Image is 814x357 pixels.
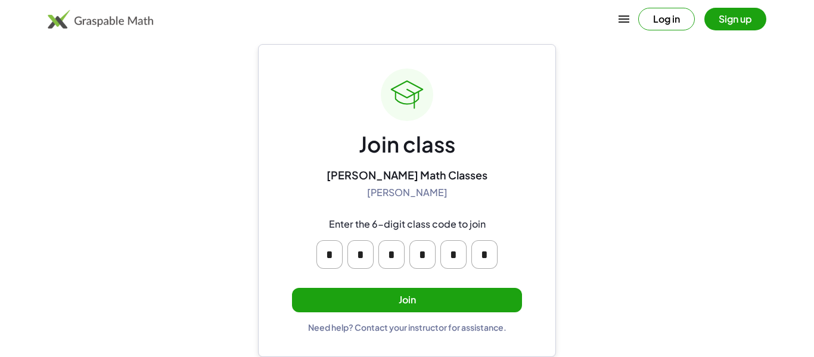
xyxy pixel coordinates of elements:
div: [PERSON_NAME] [367,187,448,199]
button: Sign up [704,8,766,30]
input: Please enter OTP character 2 [347,240,374,269]
div: Join class [359,131,455,159]
div: Enter the 6-digit class code to join [329,218,486,231]
input: Please enter OTP character 6 [471,240,498,269]
input: Please enter OTP character 5 [440,240,467,269]
button: Log in [638,8,695,30]
div: [PERSON_NAME] Math Classes [327,168,487,182]
input: Please enter OTP character 3 [378,240,405,269]
input: Please enter OTP character 4 [409,240,436,269]
input: Please enter OTP character 1 [316,240,343,269]
div: Need help? Contact your instructor for assistance. [308,322,507,333]
button: Join [292,288,522,312]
